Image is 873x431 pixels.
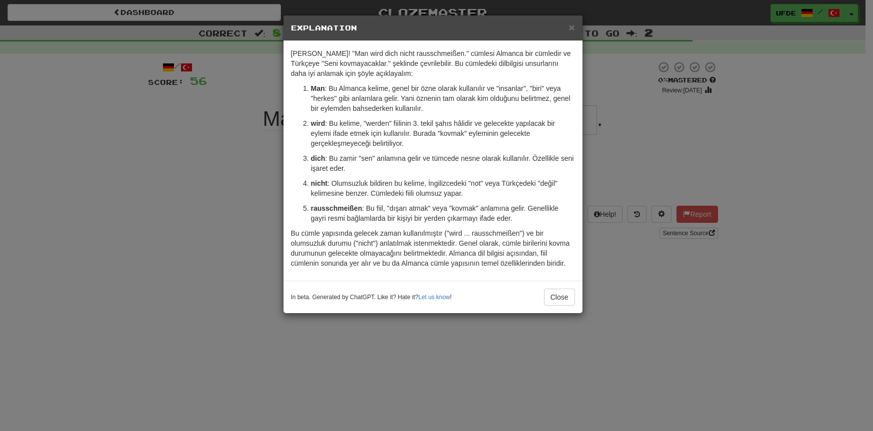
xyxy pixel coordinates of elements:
strong: nicht [311,179,327,187]
p: : Bu Almanca kelime, genel bir özne olarak kullanılır ve "insanlar", "biri" veya "herkes" gibi an... [311,83,575,113]
button: Close [568,22,574,32]
strong: Man [311,84,325,92]
strong: wird [311,119,325,127]
h5: Explanation [291,23,575,33]
a: Let us know [418,294,450,301]
p: : Bu zamir "sen" anlamına gelir ve tümcede nesne olarak kullanılır. Özellikle seni işaret eder. [311,153,575,173]
p: : Olumsuzluk bildiren bu kelime, İngilizcedeki "not" veya Türkçedeki "değil" kelimesine benzer. C... [311,178,575,198]
p: : Bu kelime, "werden" fiilinin 3. tekil şahıs hâlidir ve gelecekte yapılacak bir eylemi ifade etm... [311,118,575,148]
small: In beta. Generated by ChatGPT. Like it? Hate it? ! [291,293,452,302]
strong: dich [311,154,325,162]
strong: rausschmeißen [311,204,362,212]
p: : Bu fiil, "dışarı atmak" veya "kovmak" anlamına gelir. Genellikle gayri resmi bağlamlarda bir ki... [311,203,575,223]
p: Bu cümle yapısında gelecek zaman kullanılmıştır ("wird ... rausschmeißen") ve bir olumsuzluk duru... [291,228,575,268]
button: Close [544,289,575,306]
p: [PERSON_NAME]! "Man wird dich nicht rausschmeißen." cümlesi Almanca bir cümledir ve Türkçeye "Sen... [291,48,575,78]
span: × [568,21,574,33]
